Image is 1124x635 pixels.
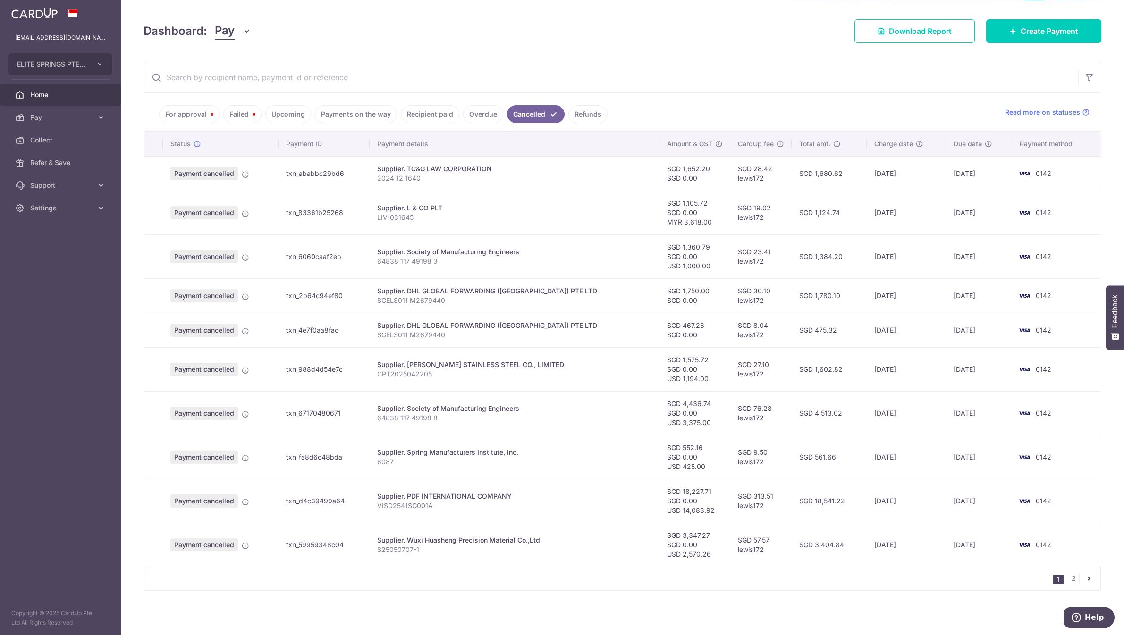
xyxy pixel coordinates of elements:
[170,250,238,263] span: Payment cancelled
[867,156,946,191] td: [DATE]
[1021,25,1078,37] span: Create Payment
[170,407,238,420] span: Payment cancelled
[667,139,712,149] span: Amount & GST
[1012,132,1101,156] th: Payment method
[17,59,87,69] span: ELITE SPRINGS PTE. LTD.
[170,451,238,464] span: Payment cancelled
[279,278,369,313] td: txn_2b64c94ef80
[730,191,792,234] td: SGD 19.02 lewis172
[730,479,792,523] td: SGD 313.51 lewis172
[30,203,93,213] span: Settings
[377,330,652,340] p: SGELS011 M2679440
[730,435,792,479] td: SGD 9.50 lewis172
[377,492,652,501] div: Supplier. PDF INTERNATIONAL COMPANY
[730,156,792,191] td: SGD 28.42 lewis172
[792,191,867,234] td: SGD 1,124.74
[659,347,730,391] td: SGD 1,575.72 SGD 0.00 USD 1,194.00
[946,156,1013,191] td: [DATE]
[659,191,730,234] td: SGD 1,105.72 SGD 0.00 MYR 3,618.00
[377,369,652,379] p: CPT2025042205
[1036,209,1051,217] span: 0142
[867,523,946,567] td: [DATE]
[377,501,652,510] p: VISD2541SG001A
[1036,252,1051,260] span: 0142
[1015,207,1034,218] img: Bank Card
[1036,541,1051,549] span: 0142
[867,391,946,435] td: [DATE]
[1064,607,1115,630] iframe: Opens a widget where you can find more information
[1036,409,1051,417] span: 0142
[377,203,652,213] div: Supplier. L & CO PLT
[1106,285,1124,350] button: Feedback - Show survey
[11,8,58,19] img: CardUp
[507,105,565,123] a: Cancelled
[792,523,867,567] td: SGD 3,404.84
[377,213,652,222] p: LIV-031645
[1036,365,1051,373] span: 0142
[30,158,93,167] span: Refer & Save
[279,435,369,479] td: txn_fa8d6c48bda
[792,234,867,278] td: SGD 1,384.20
[279,156,369,191] td: txn_ababbc29bd6
[1053,575,1064,584] li: 1
[659,435,730,479] td: SGD 552.16 SGD 0.00 USD 425.00
[867,479,946,523] td: [DATE]
[377,164,652,174] div: Supplier. TC&G LAW CORPORATION
[730,347,792,391] td: SGD 27.10 lewis172
[315,105,397,123] a: Payments on the way
[279,347,369,391] td: txn_988d4d54e7c
[889,25,952,37] span: Download Report
[1015,451,1034,463] img: Bank Card
[946,278,1013,313] td: [DATE]
[659,523,730,567] td: SGD 3,347.27 SGD 0.00 USD 2,570.26
[279,313,369,347] td: txn_4e7f0aa8fac
[1015,495,1034,507] img: Bank Card
[946,523,1013,567] td: [DATE]
[170,538,238,551] span: Payment cancelled
[215,22,251,40] button: Pay
[946,479,1013,523] td: [DATE]
[1053,567,1100,590] nav: pager
[659,278,730,313] td: SGD 1,750.00 SGD 0.00
[730,523,792,567] td: SGD 57.57 lewis172
[659,479,730,523] td: SGD 18,227.71 SGD 0.00 USD 14,083.92
[1036,497,1051,505] span: 0142
[946,435,1013,479] td: [DATE]
[867,435,946,479] td: [DATE]
[867,278,946,313] td: [DATE]
[954,139,982,149] span: Due date
[170,167,238,180] span: Payment cancelled
[730,234,792,278] td: SGD 23.41 lewis172
[792,313,867,347] td: SGD 475.32
[792,391,867,435] td: SGD 4,513.02
[1036,453,1051,461] span: 0142
[30,90,93,100] span: Home
[377,545,652,554] p: S25050707-1
[1015,408,1034,419] img: Bank Card
[659,156,730,191] td: SGD 1,652.20 SGD 0.00
[730,391,792,435] td: SGD 76.28 lewis172
[377,174,652,183] p: 2024 12 1640
[986,19,1101,43] a: Create Payment
[1111,295,1119,328] span: Feedback
[170,324,238,337] span: Payment cancelled
[279,479,369,523] td: txn_d4c39499a64
[377,321,652,330] div: Supplier. DHL GLOBAL FORWARDING ([GEOGRAPHIC_DATA]) PTE LTD
[377,360,652,369] div: Supplier. [PERSON_NAME] STAINLESS STEEL CO., LIMITED
[946,234,1013,278] td: [DATE]
[854,19,975,43] a: Download Report
[8,53,112,75] button: ELITE SPRINGS PTE. LTD.
[1036,292,1051,300] span: 0142
[1036,326,1051,334] span: 0142
[279,132,369,156] th: Payment ID
[377,296,652,305] p: SGELS011 M2679440
[265,105,311,123] a: Upcoming
[30,181,93,190] span: Support
[30,135,93,145] span: Collect
[1005,108,1080,117] span: Read more on statuses
[946,347,1013,391] td: [DATE]
[1068,573,1079,584] a: 2
[377,535,652,545] div: Supplier. Wuxi Huasheng Precision Material Co.,Ltd
[1015,364,1034,375] img: Bank Card
[946,391,1013,435] td: [DATE]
